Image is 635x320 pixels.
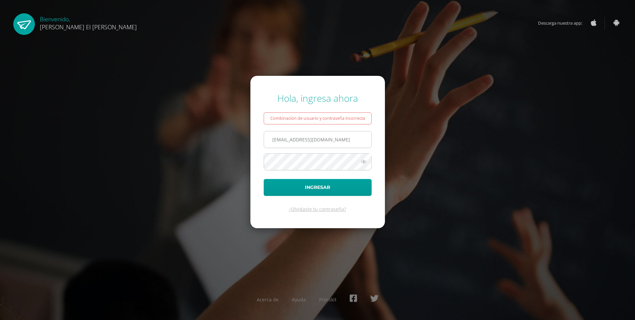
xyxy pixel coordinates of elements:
[289,206,346,212] a: ¿Olvidaste tu contraseña?
[264,112,372,124] div: Combinación de usuario y contraseña incorrecta
[292,296,306,303] a: Ayuda
[264,179,372,196] button: Ingresar
[40,23,137,31] span: [PERSON_NAME] El [PERSON_NAME]
[257,296,279,303] a: Acerca de
[319,296,336,303] a: Presskit
[40,13,137,31] div: Bienvenido,
[264,131,371,148] input: Correo electrónico o usuario
[538,17,589,29] span: Descarga nuestra app:
[264,92,372,104] div: Hola, ingresa ahora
